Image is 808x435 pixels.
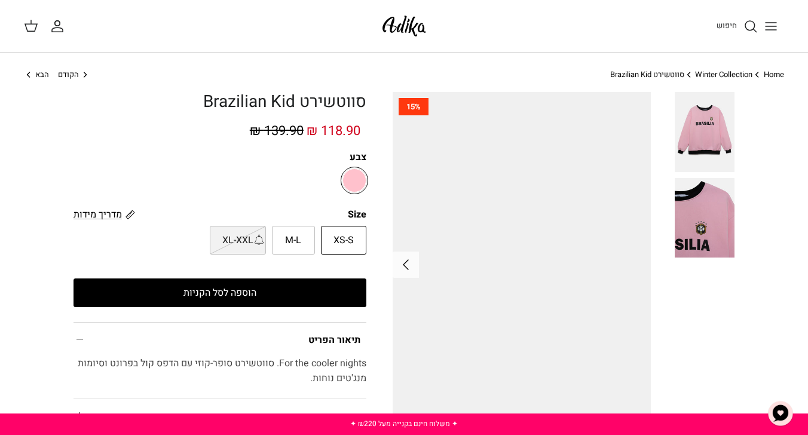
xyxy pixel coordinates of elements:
[24,69,784,81] nav: Breadcrumbs
[74,207,135,221] a: מדריך מידות
[695,69,752,80] a: Winter Collection
[74,151,366,164] label: צבע
[74,323,366,356] summary: תיאור הפריט
[758,13,784,39] button: Toggle menu
[379,12,430,40] img: Adika IL
[763,396,798,431] button: צ'אט
[74,92,366,112] h1: סווטשירט Brazilian Kid
[58,69,79,80] span: הקודם
[307,121,360,140] span: 118.90 ₪
[74,207,122,222] span: מדריך מידות
[74,278,366,307] button: הוספה לסל הקניות
[610,69,684,80] a: סווטשירט Brazilian Kid
[58,69,90,81] a: הקודם
[348,208,366,221] legend: Size
[74,399,366,432] summary: מידע נוסף
[24,69,49,81] a: הבא
[717,20,737,31] span: חיפוש
[50,19,69,33] a: החשבון שלי
[350,418,458,429] a: ✦ משלוח חינם בקנייה מעל ₪220 ✦
[250,121,304,140] span: 139.90 ₪
[35,69,49,80] span: הבא
[717,19,758,33] a: חיפוש
[393,252,419,278] button: Next
[74,356,366,399] div: For the cooler nights. סווטשירט סופר-קוזי עם הדפס קול בפרונט וסיומות מנג'טים נוחות.
[222,233,253,249] span: XL-XXL
[764,69,784,80] a: Home
[333,233,354,249] span: XS-S
[285,233,301,249] span: M-L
